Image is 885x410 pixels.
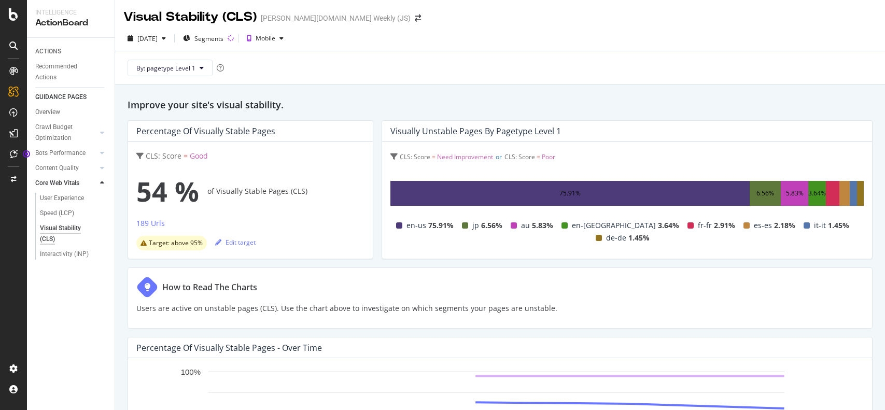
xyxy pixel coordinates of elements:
[261,13,411,23] div: [PERSON_NAME][DOMAIN_NAME] Weekly (JS)
[40,223,107,245] a: Visual Stability (CLS)
[136,171,364,212] div: of Visually Stable Pages (CLS)
[628,232,650,244] span: 1.45%
[256,35,275,41] div: Mobile
[714,219,735,232] span: 2.91%
[136,343,322,353] div: Percentage of Visually Stable Pages - Over Time
[243,30,288,47] button: Mobile
[123,8,257,26] div: Visual Stability (CLS)
[559,187,581,200] div: 75.91%
[136,126,275,136] div: Percentage of Visually Stable Pages
[35,46,107,57] a: ACTIONS
[406,219,426,232] span: en-us
[136,64,195,73] span: By: pagetype Level 1
[40,193,107,204] a: User Experience
[532,219,553,232] span: 5.83%
[40,208,74,219] div: Speed (LCP)
[828,219,849,232] span: 1.45%
[215,234,256,250] button: Edit target
[774,219,795,232] span: 2.18%
[850,375,875,400] iframe: Intercom live chat
[35,163,79,174] div: Content Quality
[215,238,256,247] div: Edit target
[35,148,86,159] div: Bots Performance
[35,178,97,189] a: Core Web Vitals
[35,61,107,83] a: Recommended Actions
[40,193,84,204] div: User Experience
[481,219,502,232] span: 6.56%
[128,60,213,76] button: By: pagetype Level 1
[40,208,107,219] a: Speed (LCP)
[35,163,97,174] a: Content Quality
[136,302,557,315] p: Users are active on unstable pages (CLS). Use the chart above to investigate on which segments yo...
[136,217,165,234] button: 189 Urls
[40,249,107,260] a: Interactivity (INP)
[162,281,257,293] div: How to Read The Charts
[808,187,826,200] div: 3.64%
[496,152,502,161] span: or
[128,97,873,112] h2: Improve your site's visual stability.
[35,8,106,17] div: Intelligence
[428,219,454,232] span: 75.91%
[504,152,535,161] span: CLS: Score
[35,107,60,118] div: Overview
[537,152,540,161] span: =
[35,92,107,103] a: GUIDANCE PAGES
[179,30,228,47] button: Segments
[40,249,89,260] div: Interactivity (INP)
[472,219,479,232] span: jp
[190,151,208,161] span: Good
[35,61,97,83] div: Recommended Actions
[400,152,430,161] span: CLS: Score
[658,219,679,232] span: 3.64%
[35,46,61,57] div: ACTIONS
[123,30,170,47] button: [DATE]
[35,148,97,159] a: Bots Performance
[415,15,421,22] div: arrow-right-arrow-left
[437,152,493,161] span: Need Improvement
[698,219,712,232] span: fr-fr
[542,152,555,161] span: Poor
[814,219,826,232] span: it-it
[35,122,90,144] div: Crawl Budget Optimization
[390,126,561,136] div: Visually Unstable Pages by pagetype Level 1
[35,178,79,189] div: Core Web Vitals
[754,219,772,232] span: es-es
[35,122,97,144] a: Crawl Budget Optimization
[40,223,97,245] div: Visual Stability (CLS)
[149,240,203,246] span: Target: above 95%
[22,149,31,159] div: Tooltip anchor
[136,171,199,212] span: 54 %
[756,187,774,200] div: 6.56%
[136,218,165,229] div: 189 Urls
[572,219,656,232] span: en-[GEOGRAPHIC_DATA]
[432,152,436,161] span: =
[181,367,201,376] text: 100%
[194,34,223,43] span: Segments
[35,107,107,118] a: Overview
[521,219,530,232] span: au
[136,236,207,250] div: warning label
[137,34,158,43] div: [DATE]
[786,187,804,200] div: 5.83%
[35,92,87,103] div: GUIDANCE PAGES
[146,151,181,161] span: CLS: Score
[184,151,188,161] span: =
[606,232,626,244] span: de-de
[35,17,106,29] div: ActionBoard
